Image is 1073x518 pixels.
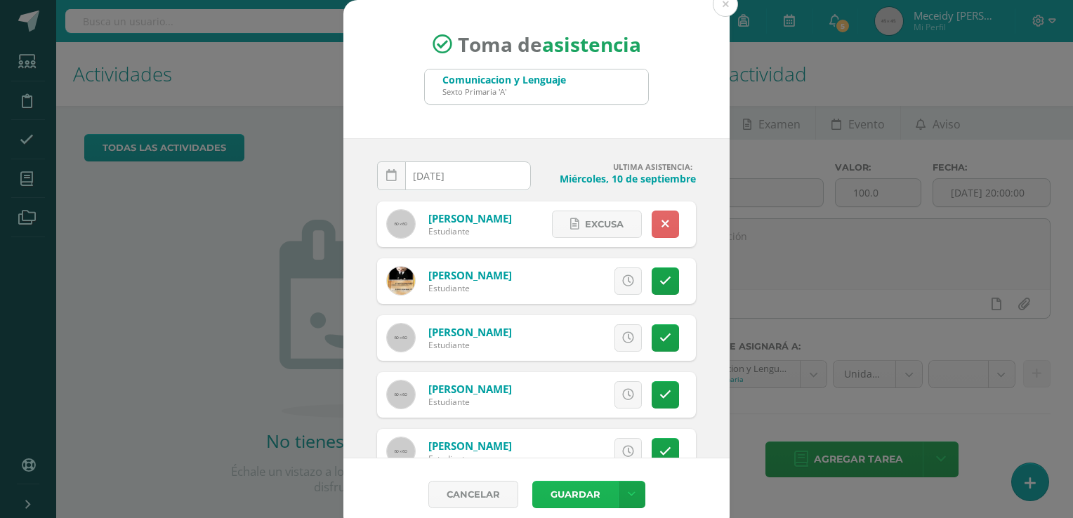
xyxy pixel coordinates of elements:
[425,69,648,104] input: Busca un grado o sección aquí...
[428,382,512,396] a: [PERSON_NAME]
[428,211,512,225] a: [PERSON_NAME]
[387,380,415,409] img: 60x60
[552,211,642,238] a: Excusa
[387,267,415,295] img: 8421c771b2fb250490538b34a1d8ce90.png
[442,73,566,86] div: Comunicacion y Lenguaje
[428,268,512,282] a: [PERSON_NAME]
[428,225,512,237] div: Estudiante
[585,211,624,237] span: Excusa
[428,453,512,465] div: Estudiante
[378,162,530,190] input: Fecha de Inasistencia
[428,282,512,294] div: Estudiante
[442,86,566,97] div: Sexto Primaria 'A'
[428,481,518,508] a: Cancelar
[428,325,512,339] a: [PERSON_NAME]
[542,31,641,58] strong: asistencia
[428,339,512,351] div: Estudiante
[387,210,415,238] img: 60x60
[532,481,618,508] button: Guardar
[542,161,696,172] h4: ULTIMA ASISTENCIA:
[428,396,512,408] div: Estudiante
[458,31,641,58] span: Toma de
[387,437,415,465] img: 60x60
[387,324,415,352] img: 60x60
[542,172,696,185] h4: Miércoles, 10 de septiembre
[428,439,512,453] a: [PERSON_NAME]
